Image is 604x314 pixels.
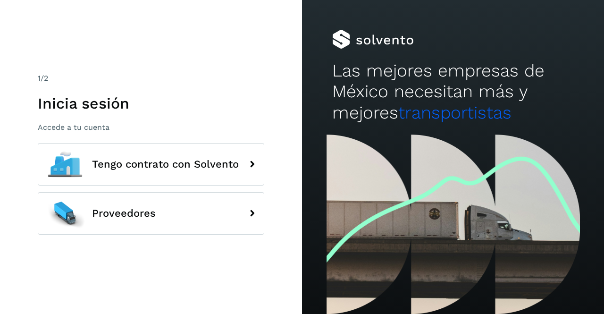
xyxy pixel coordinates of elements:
[38,94,264,112] h1: Inicia sesión
[38,143,264,186] button: Tengo contrato con Solvento
[92,159,239,170] span: Tengo contrato con Solvento
[38,192,264,235] button: Proveedores
[38,123,264,132] p: Accede a tu cuenta
[398,102,512,123] span: transportistas
[38,73,264,84] div: /2
[332,60,574,123] h2: Las mejores empresas de México necesitan más y mejores
[92,208,156,219] span: Proveedores
[38,74,41,83] span: 1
